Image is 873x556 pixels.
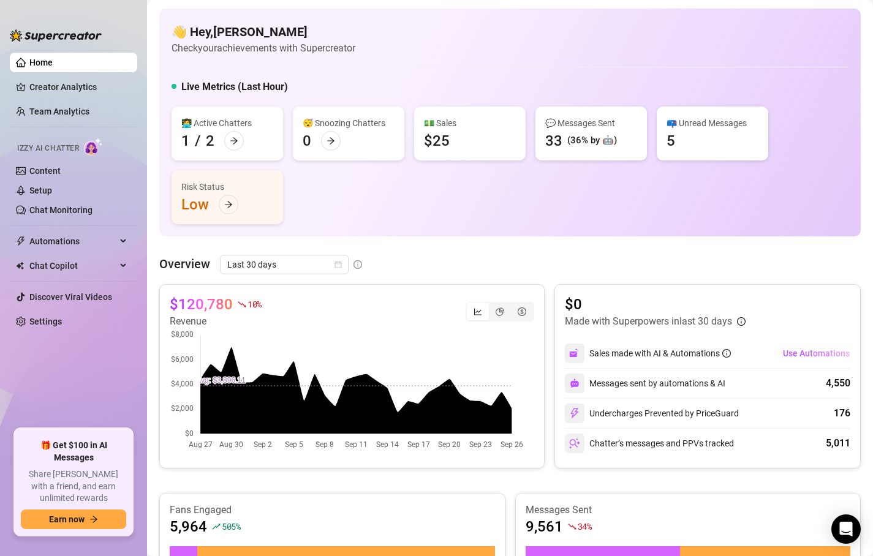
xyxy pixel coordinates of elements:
div: Open Intercom Messenger [831,514,861,544]
button: Use Automations [782,344,850,363]
img: svg%3e [570,378,580,388]
div: 4,550 [826,376,850,391]
a: Settings [29,317,62,326]
span: pie-chart [496,307,504,316]
span: fall [568,522,576,531]
article: Overview [159,255,210,273]
div: Risk Status [181,180,273,193]
div: 0 [303,131,311,151]
div: 5 [667,131,675,151]
span: info-circle [353,260,362,269]
img: AI Chatter [84,138,103,156]
a: Home [29,58,53,67]
img: svg%3e [569,408,580,419]
span: arrow-right [230,137,238,145]
span: line-chart [474,307,482,316]
span: Share [PERSON_NAME] with a friend, and earn unlimited rewards [21,468,126,505]
a: Creator Analytics [29,77,127,97]
div: segmented control [466,302,534,321]
span: Chat Copilot [29,256,116,276]
a: Chat Monitoring [29,205,93,215]
span: fall [238,300,246,309]
article: Fans Engaged [170,503,495,517]
span: Automations [29,231,116,251]
span: 10 % [248,298,262,310]
div: 📪 Unread Messages [667,116,758,130]
img: logo-BBDzfeDw.svg [10,29,102,42]
span: thunderbolt [16,236,26,246]
a: Discover Viral Videos [29,292,112,302]
div: Undercharges Prevented by PriceGuard [565,404,739,423]
div: $25 [424,131,450,151]
span: 505 % [222,520,241,532]
a: Team Analytics [29,107,89,116]
article: Revenue [170,314,262,329]
div: 😴 Snoozing Chatters [303,116,395,130]
article: Made with Superpowers in last 30 days [565,314,732,329]
h5: Live Metrics (Last Hour) [181,80,288,94]
img: Chat Copilot [16,261,24,270]
div: 2 [206,131,214,151]
article: $0 [565,295,746,314]
img: svg%3e [569,438,580,449]
span: 🎁 Get $100 in AI Messages [21,440,126,464]
div: 5,011 [826,436,850,451]
article: Check your achievements with Supercreator [172,40,355,56]
article: 9,561 [526,517,563,536]
article: $120,780 [170,295,233,314]
div: 💬 Messages Sent [545,116,637,130]
span: Izzy AI Chatter [17,143,79,154]
span: Use Automations [783,348,850,358]
div: Messages sent by automations & AI [565,374,725,393]
a: Content [29,166,61,176]
span: info-circle [737,317,746,326]
span: calendar [334,261,342,268]
span: Earn now [49,514,85,524]
div: Chatter’s messages and PPVs tracked [565,434,734,453]
span: arrow-right [224,200,233,209]
div: 👩‍💻 Active Chatters [181,116,273,130]
span: dollar-circle [518,307,526,316]
span: arrow-right [89,515,98,524]
div: Sales made with AI & Automations [589,347,731,360]
span: Last 30 days [227,255,341,274]
div: 33 [545,131,562,151]
img: svg%3e [569,348,580,359]
a: Setup [29,186,52,195]
div: 176 [834,406,850,421]
button: Earn nowarrow-right [21,509,126,529]
span: info-circle [722,349,731,358]
span: arrow-right [327,137,335,145]
div: 1 [181,131,190,151]
div: 💵 Sales [424,116,516,130]
h4: 👋 Hey, [PERSON_NAME] [172,23,355,40]
span: 34 % [578,520,592,532]
article: Messages Sent [526,503,851,517]
article: 5,964 [170,517,207,536]
span: rise [212,522,221,531]
div: (36% by 🤖) [567,133,617,148]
